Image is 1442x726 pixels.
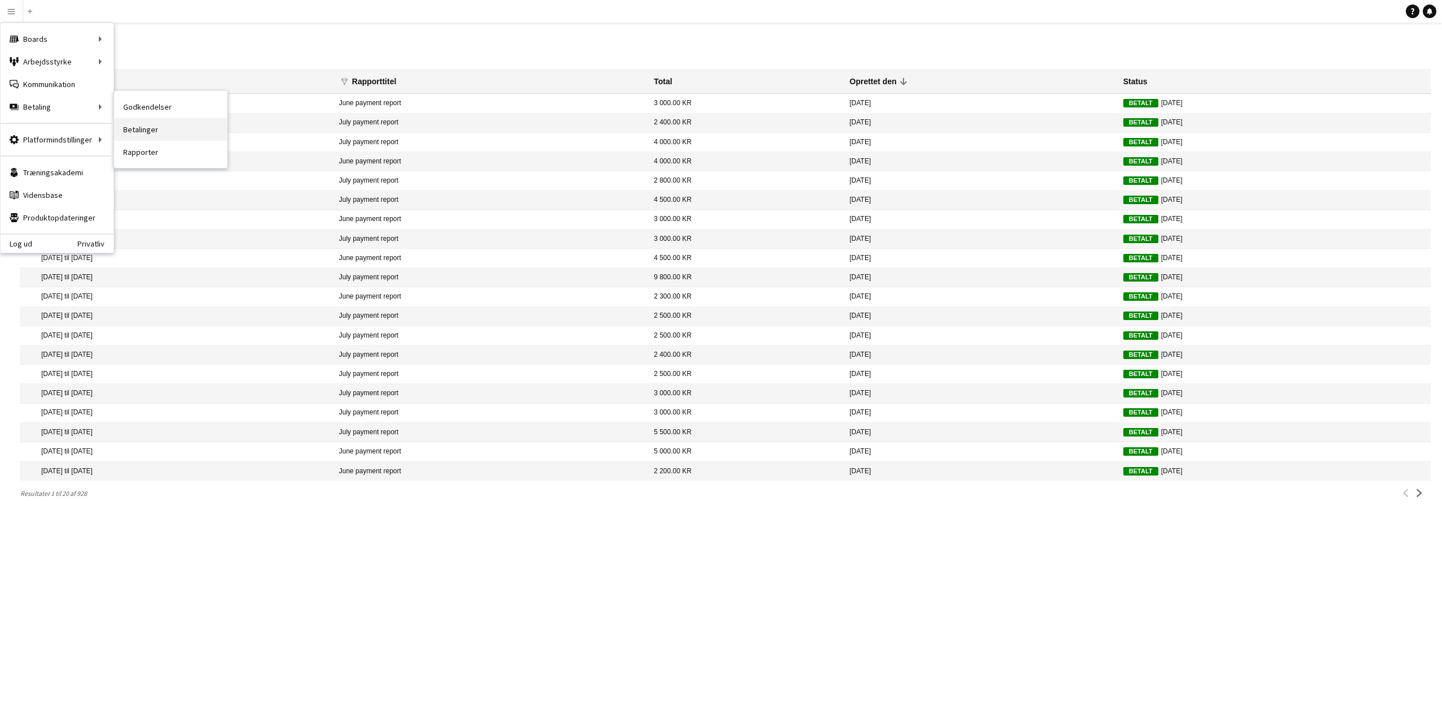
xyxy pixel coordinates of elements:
[1118,268,1431,287] mat-cell: [DATE]
[850,76,907,87] div: Oprettet den
[333,268,648,287] mat-cell: July payment report
[844,423,1118,442] mat-cell: [DATE]
[333,365,648,384] mat-cell: July payment report
[1123,428,1158,437] span: Betalt
[333,423,648,442] mat-cell: July payment report
[1123,467,1158,476] span: Betalt
[333,461,648,481] mat-cell: June payment report
[1118,442,1431,461] mat-cell: [DATE]
[1118,423,1431,442] mat-cell: [DATE]
[1123,370,1158,378] span: Betalt
[844,152,1118,171] mat-cell: [DATE]
[20,384,333,403] mat-cell: [DATE] til [DATE]
[1123,76,1148,87] div: Status
[844,307,1118,326] mat-cell: [DATE]
[1123,235,1158,243] span: Betalt
[1,206,114,229] a: Produktopdateringer
[844,365,1118,384] mat-cell: [DATE]
[1123,254,1158,262] span: Betalt
[333,307,648,326] mat-cell: July payment report
[333,345,648,365] mat-cell: July payment report
[1,128,114,151] div: Platformindstillinger
[844,249,1118,268] mat-cell: [DATE]
[844,230,1118,249] mat-cell: [DATE]
[1118,249,1431,268] mat-cell: [DATE]
[1123,118,1158,127] span: Betalt
[20,326,333,345] mat-cell: [DATE] til [DATE]
[114,96,227,118] a: Godkendelser
[352,76,407,87] div: Rapporttitel
[648,384,844,403] mat-cell: 3 000.00 KR
[352,76,397,87] div: Rapporttitel
[648,133,844,152] mat-cell: 4 000.00 KR
[1,96,114,118] div: Betaling
[1118,345,1431,365] mat-cell: [DATE]
[1123,292,1158,301] span: Betalt
[1118,152,1431,171] mat-cell: [DATE]
[844,94,1118,113] mat-cell: [DATE]
[1118,133,1431,152] mat-cell: [DATE]
[844,442,1118,461] mat-cell: [DATE]
[1123,408,1158,417] span: Betalt
[20,489,92,498] span: Resultater 1 til 20 af 928
[1,73,114,96] a: Kommunikation
[648,442,844,461] mat-cell: 5 000.00 KR
[648,210,844,230] mat-cell: 3 000.00 KR
[1118,326,1431,345] mat-cell: [DATE]
[844,326,1118,345] mat-cell: [DATE]
[1123,312,1158,320] span: Betalt
[1123,447,1158,456] span: Betalt
[20,307,333,326] mat-cell: [DATE] til [DATE]
[1118,287,1431,306] mat-cell: [DATE]
[20,191,333,210] mat-cell: [DATE] til [DATE]
[1118,210,1431,230] mat-cell: [DATE]
[844,384,1118,403] mat-cell: [DATE]
[20,287,333,306] mat-cell: [DATE] til [DATE]
[333,442,648,461] mat-cell: June payment report
[648,114,844,133] mat-cell: 2 400.00 KR
[1123,215,1158,223] span: Betalt
[648,345,844,365] mat-cell: 2 400.00 KR
[648,287,844,306] mat-cell: 2 300.00 KR
[1118,365,1431,384] mat-cell: [DATE]
[1,239,32,248] a: Log ud
[648,326,844,345] mat-cell: 2 500.00 KR
[1118,461,1431,481] mat-cell: [DATE]
[648,268,844,287] mat-cell: 9 800.00 KR
[1118,191,1431,210] mat-cell: [DATE]
[333,326,648,345] mat-cell: July payment report
[333,152,648,171] mat-cell: June payment report
[333,94,648,113] mat-cell: June payment report
[844,210,1118,230] mat-cell: [DATE]
[1118,230,1431,249] mat-cell: [DATE]
[20,442,333,461] mat-cell: [DATE] til [DATE]
[1123,157,1158,166] span: Betalt
[1118,404,1431,423] mat-cell: [DATE]
[1118,94,1431,113] mat-cell: [DATE]
[648,94,844,113] mat-cell: 3 000.00 KR
[1123,351,1158,359] span: Betalt
[844,345,1118,365] mat-cell: [DATE]
[648,249,844,268] mat-cell: 4 500.00 KR
[648,152,844,171] mat-cell: 4 000.00 KR
[77,239,114,248] a: Privatliv
[844,191,1118,210] mat-cell: [DATE]
[333,210,648,230] mat-cell: June payment report
[1118,307,1431,326] mat-cell: [DATE]
[20,345,333,365] mat-cell: [DATE] til [DATE]
[333,191,648,210] mat-cell: July payment report
[844,114,1118,133] mat-cell: [DATE]
[1118,171,1431,191] mat-cell: [DATE]
[1123,389,1158,397] span: Betalt
[648,191,844,210] mat-cell: 4 500.00 KR
[20,365,333,384] mat-cell: [DATE] til [DATE]
[844,461,1118,481] mat-cell: [DATE]
[1118,384,1431,403] mat-cell: [DATE]
[648,230,844,249] mat-cell: 3 000.00 KR
[1,161,114,184] a: Træningsakademi
[333,171,648,191] mat-cell: July payment report
[20,404,333,423] mat-cell: [DATE] til [DATE]
[1123,273,1158,282] span: Betalt
[844,268,1118,287] mat-cell: [DATE]
[648,365,844,384] mat-cell: 2 500.00 KR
